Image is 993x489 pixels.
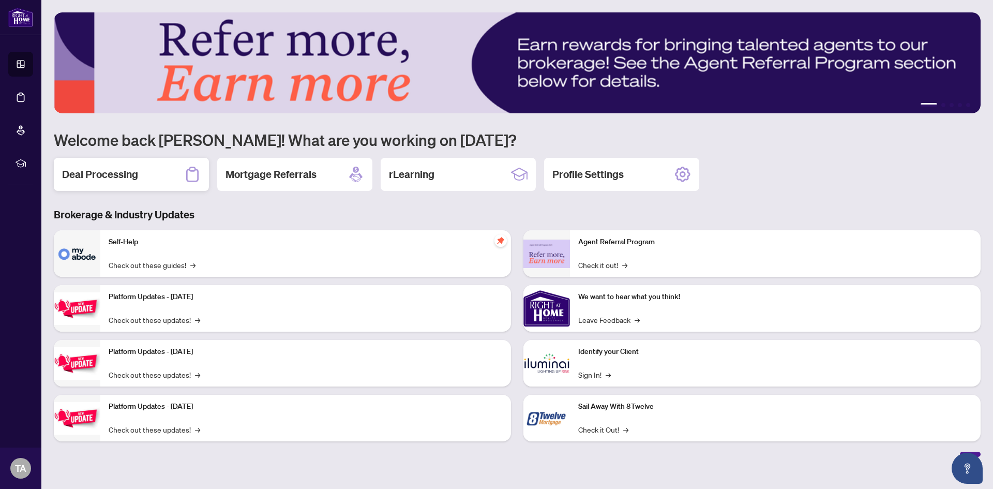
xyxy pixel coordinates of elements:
a: Check out these updates!→ [109,424,200,435]
img: Identify your Client [523,340,570,387]
h3: Brokerage & Industry Updates [54,208,981,222]
span: → [195,424,200,435]
span: TA [15,461,26,476]
p: Sail Away With 8Twelve [578,401,972,412]
span: → [190,259,195,271]
img: Slide 0 [54,12,981,113]
h2: Profile Settings [552,167,624,182]
p: Identify your Client [578,346,972,358]
p: Platform Updates - [DATE] [109,291,503,303]
span: → [195,369,200,380]
span: pushpin [494,234,507,247]
h2: Deal Processing [62,167,138,182]
button: 1 [921,103,937,107]
a: Check out these updates!→ [109,369,200,380]
img: Platform Updates - July 21, 2025 [54,292,100,325]
img: We want to hear what you think! [523,285,570,332]
a: Leave Feedback→ [578,314,640,325]
span: → [622,259,627,271]
img: Self-Help [54,230,100,277]
h1: Welcome back [PERSON_NAME]! What are you working on [DATE]? [54,130,981,150]
a: Check it Out!→ [578,424,628,435]
span: → [606,369,611,380]
span: → [623,424,628,435]
p: Platform Updates - [DATE] [109,401,503,412]
a: Check out these guides!→ [109,259,195,271]
span: → [635,314,640,325]
a: Sign In!→ [578,369,611,380]
button: 5 [966,103,970,107]
img: Sail Away With 8Twelve [523,395,570,441]
p: Self-Help [109,236,503,248]
a: Check out these updates!→ [109,314,200,325]
button: 3 [950,103,954,107]
p: Agent Referral Program [578,236,972,248]
p: Platform Updates - [DATE] [109,346,503,358]
img: Platform Updates - July 8, 2025 [54,347,100,380]
img: Platform Updates - June 23, 2025 [54,402,100,435]
img: Agent Referral Program [523,240,570,268]
img: logo [8,8,33,27]
button: 2 [941,103,945,107]
button: Open asap [952,453,983,484]
span: → [195,314,200,325]
h2: Mortgage Referrals [225,167,317,182]
p: We want to hear what you think! [578,291,972,303]
a: Check it out!→ [578,259,627,271]
h2: rLearning [389,167,434,182]
button: 4 [958,103,962,107]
